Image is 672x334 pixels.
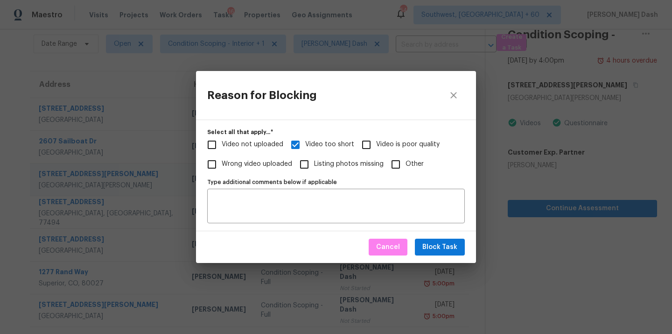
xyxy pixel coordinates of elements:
label: Select all that apply... [207,129,465,135]
span: Listing photos missing [314,159,384,169]
span: Listing photos missing [294,155,314,174]
span: Video too short [286,135,305,155]
span: Video not uploaded [222,140,283,149]
span: Other [406,159,424,169]
button: Block Task [415,239,465,256]
button: close [442,84,465,107]
span: Video too short [305,140,354,149]
span: Other [386,155,406,174]
button: Cancel [369,239,407,256]
span: Video not uploaded [202,135,222,155]
div: Additional Comments [207,176,465,223]
label: Type additional comments below if applicable [207,179,465,185]
span: Cancel [376,242,400,253]
span: Video is poor quality [357,135,376,155]
span: Wrong video uploaded [222,159,292,169]
span: Wrong video uploaded [202,155,222,174]
span: Video is poor quality [376,140,440,149]
h3: Reason for Blocking [207,89,317,102]
span: Block Task [422,242,457,253]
